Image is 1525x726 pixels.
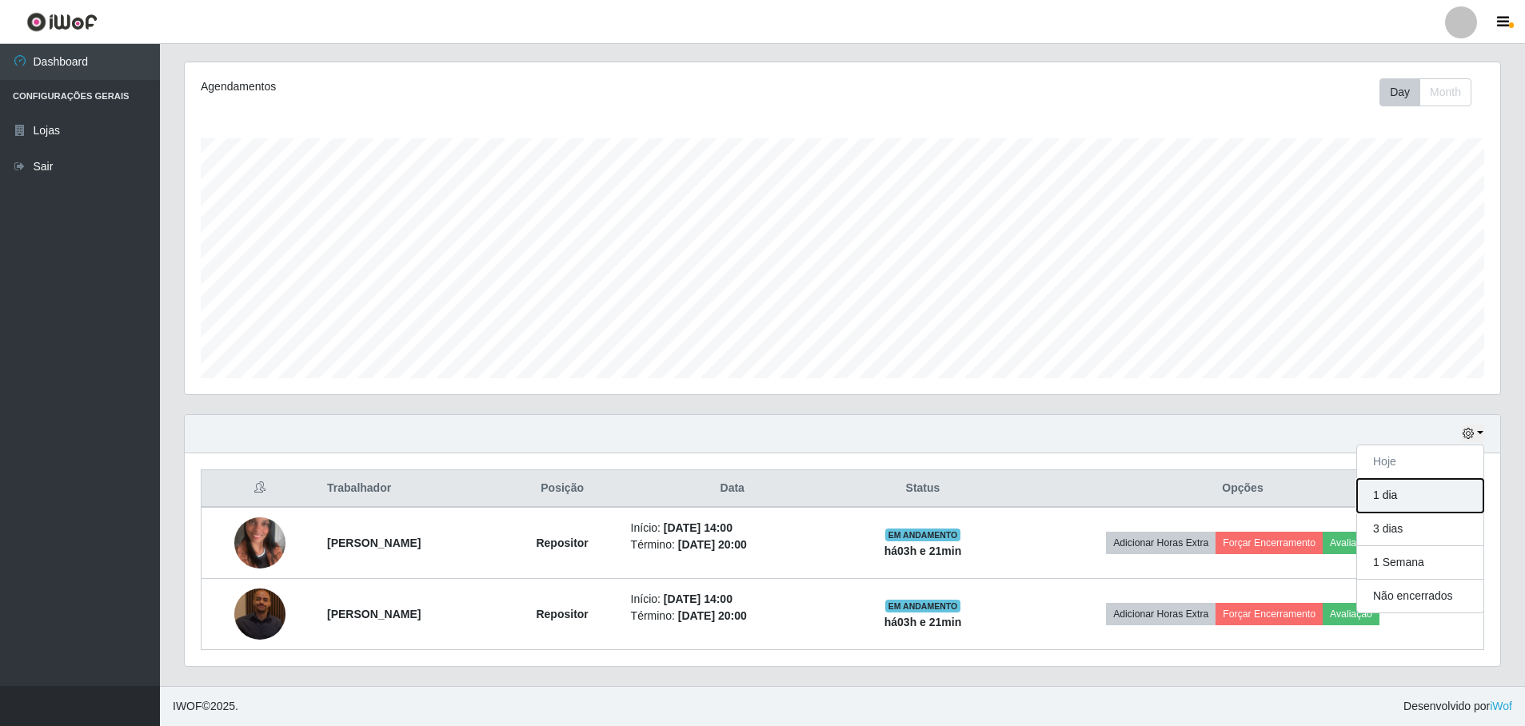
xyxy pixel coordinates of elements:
button: Avaliação [1323,532,1379,554]
li: Término: [631,537,834,553]
time: [DATE] 20:00 [678,538,747,551]
button: Day [1379,78,1420,106]
li: Início: [631,591,834,608]
strong: Repositor [536,537,588,549]
button: Adicionar Horas Extra [1106,603,1216,625]
div: Toolbar with button groups [1379,78,1484,106]
li: Início: [631,520,834,537]
button: Hoje [1357,445,1483,479]
div: Agendamentos [201,78,721,95]
th: Status [844,470,1002,508]
img: 1754417240472.jpeg [234,497,285,588]
span: IWOF [173,700,202,712]
button: Avaliação [1323,603,1379,625]
th: Data [621,470,844,508]
span: Desenvolvido por [1403,698,1512,715]
img: CoreUI Logo [26,12,98,32]
strong: há 03 h e 21 min [884,544,962,557]
img: 1756941690692.jpeg [234,588,285,640]
time: [DATE] 20:00 [678,609,747,622]
span: © 2025 . [173,698,238,715]
th: Trabalhador [317,470,504,508]
span: EM ANDAMENTO [885,600,961,612]
strong: há 03 h e 21 min [884,616,962,628]
strong: [PERSON_NAME] [327,537,421,549]
li: Término: [631,608,834,624]
time: [DATE] 14:00 [664,592,733,605]
span: EM ANDAMENTO [885,529,961,541]
button: Month [1419,78,1471,106]
div: First group [1379,78,1471,106]
button: Forçar Encerramento [1216,532,1323,554]
button: Não encerrados [1357,580,1483,612]
button: 1 dia [1357,479,1483,513]
button: Forçar Encerramento [1216,603,1323,625]
a: iWof [1490,700,1512,712]
button: 3 dias [1357,513,1483,546]
time: [DATE] 14:00 [664,521,733,534]
button: Adicionar Horas Extra [1106,532,1216,554]
button: 1 Semana [1357,546,1483,580]
strong: [PERSON_NAME] [327,608,421,620]
strong: Repositor [536,608,588,620]
th: Opções [1002,470,1483,508]
th: Posição [504,470,621,508]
